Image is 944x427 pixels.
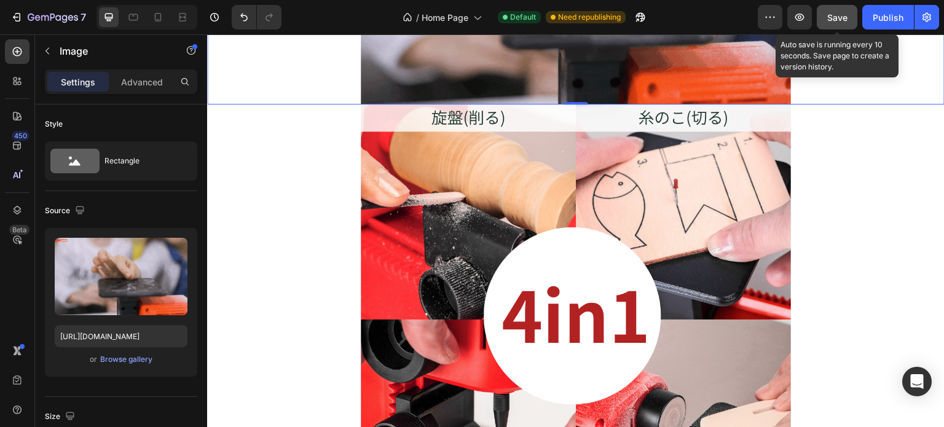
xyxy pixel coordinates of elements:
div: Open Intercom Messenger [902,367,932,396]
div: 450 [12,131,29,141]
div: Beta [9,225,29,235]
iframe: Design area [207,34,944,427]
div: Browse gallery [100,354,152,365]
div: Rectangle [104,147,179,175]
button: 7 [5,5,92,29]
div: Style [45,119,63,130]
div: Publish [873,11,903,24]
span: Need republishing [558,12,621,23]
span: Home Page [422,11,468,24]
span: Save [827,12,848,23]
div: Source [45,203,87,219]
div: Undo/Redo [232,5,281,29]
span: / [416,11,419,24]
span: Default [510,12,536,23]
button: Publish [862,5,914,29]
span: or [90,352,97,367]
p: 7 [81,10,86,25]
p: Advanced [121,76,163,88]
button: Browse gallery [100,353,153,366]
p: Image [60,44,164,58]
button: Save [817,5,857,29]
input: https://example.com/image.jpg [55,325,187,347]
img: preview-image [55,238,187,315]
div: Size [45,409,77,425]
p: Settings [61,76,95,88]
